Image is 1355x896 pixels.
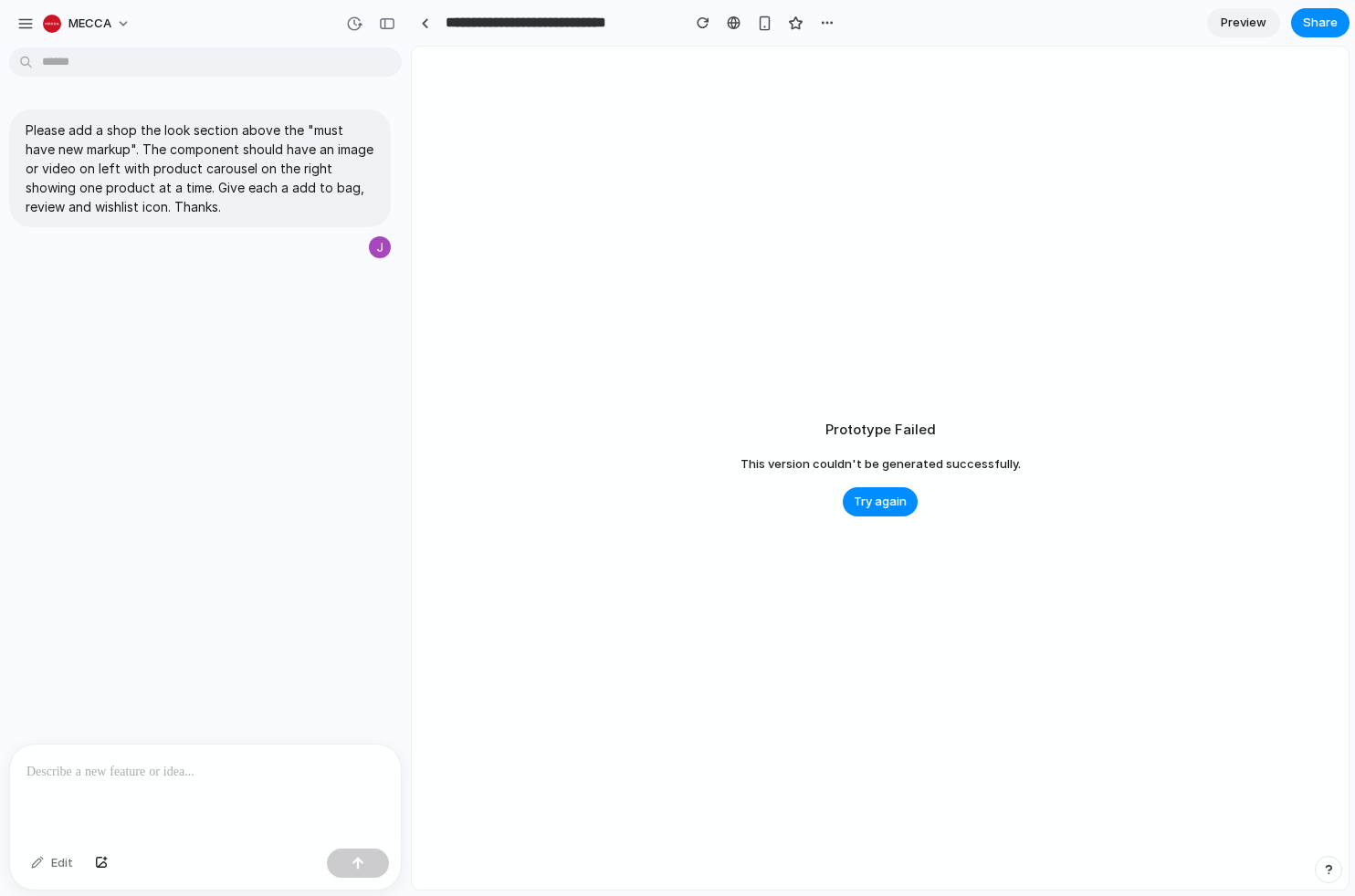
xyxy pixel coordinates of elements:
span: Share [1303,14,1338,32]
button: MECCA [36,9,140,38]
a: Preview [1207,8,1280,37]
button: Share [1291,8,1350,37]
span: Preview [1221,14,1266,32]
h2: Prototype Failed [825,420,936,441]
span: This version couldn't be generated successfully. [741,455,1021,474]
span: Try again [854,493,907,511]
span: MECCA [68,15,111,33]
p: Please add a shop the look section above the "must have new markup". The component should have an... [26,120,374,216]
button: Try again [843,487,918,516]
